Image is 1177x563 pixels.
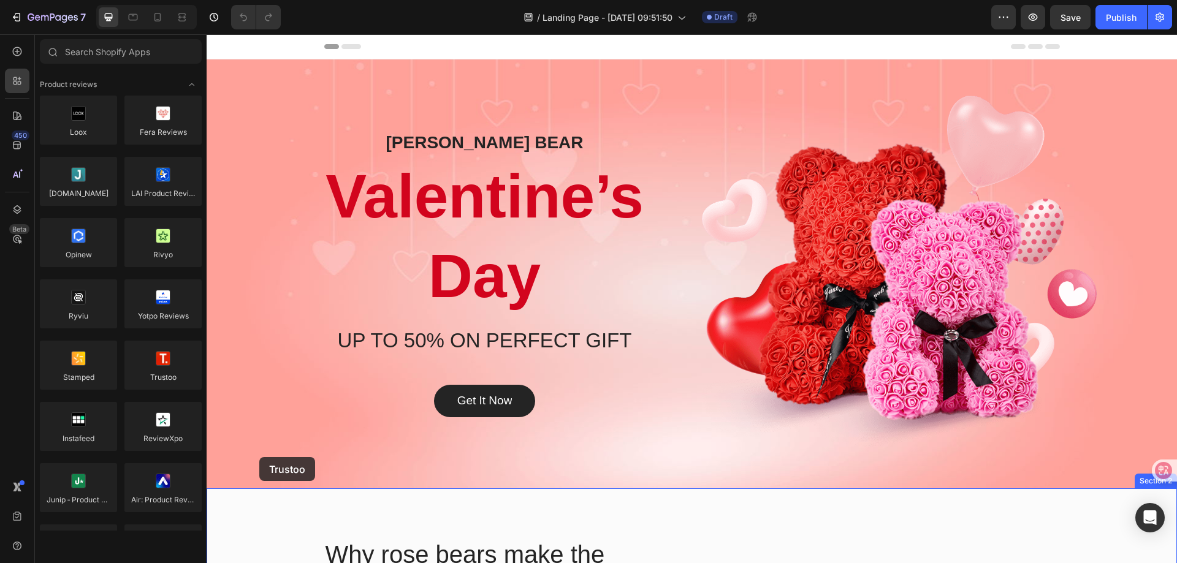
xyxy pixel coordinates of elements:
[5,5,91,29] button: 7
[12,130,29,140] div: 450
[231,5,281,29] div: Undo/Redo
[80,10,86,25] p: 7
[40,79,97,90] span: Product reviews
[40,39,202,64] input: Search Shopify Apps
[1050,5,1091,29] button: Save
[182,75,202,94] span: Toggle open
[543,11,672,24] span: Landing Page - [DATE] 09:51:50
[9,224,29,234] div: Beta
[1135,503,1165,532] div: Open Intercom Messenger
[207,34,1177,563] iframe: Design area
[1095,5,1147,29] button: Publish
[537,11,540,24] span: /
[1061,12,1081,23] span: Save
[714,12,733,23] span: Draft
[1106,11,1137,24] div: Publish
